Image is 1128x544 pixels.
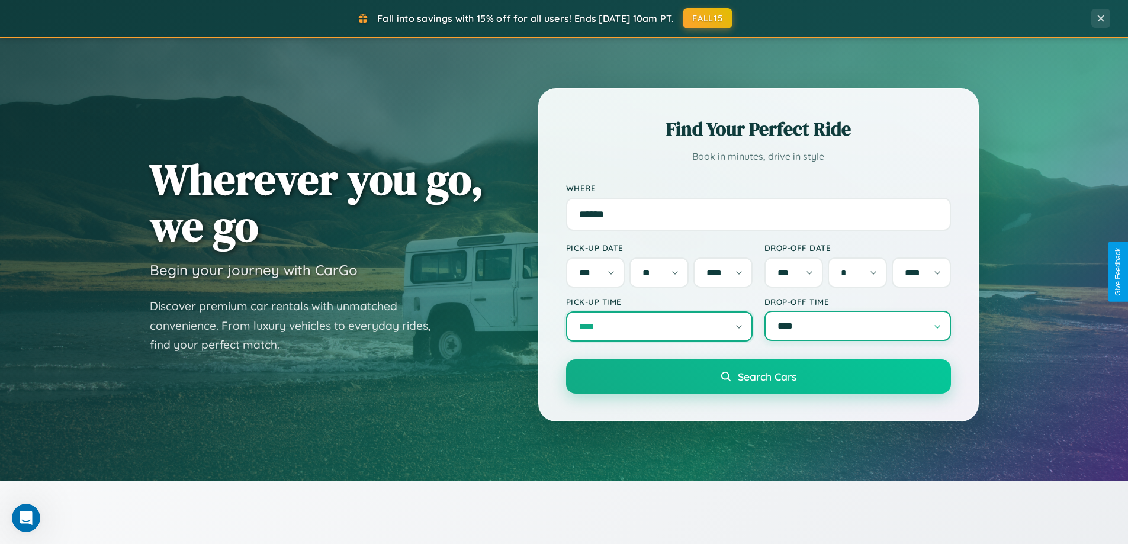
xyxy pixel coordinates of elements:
label: Drop-off Time [764,297,951,307]
span: Fall into savings with 15% off for all users! Ends [DATE] 10am PT. [377,12,674,24]
button: FALL15 [683,8,732,28]
p: Discover premium car rentals with unmatched convenience. From luxury vehicles to everyday rides, ... [150,297,446,355]
p: Book in minutes, drive in style [566,148,951,165]
h3: Begin your journey with CarGo [150,261,358,279]
label: Where [566,183,951,193]
h1: Wherever you go, we go [150,156,484,249]
h2: Find Your Perfect Ride [566,116,951,142]
label: Pick-up Date [566,243,753,253]
div: Give Feedback [1114,248,1122,296]
iframe: Intercom live chat [12,504,40,532]
button: Search Cars [566,359,951,394]
label: Pick-up Time [566,297,753,307]
span: Search Cars [738,370,796,383]
label: Drop-off Date [764,243,951,253]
